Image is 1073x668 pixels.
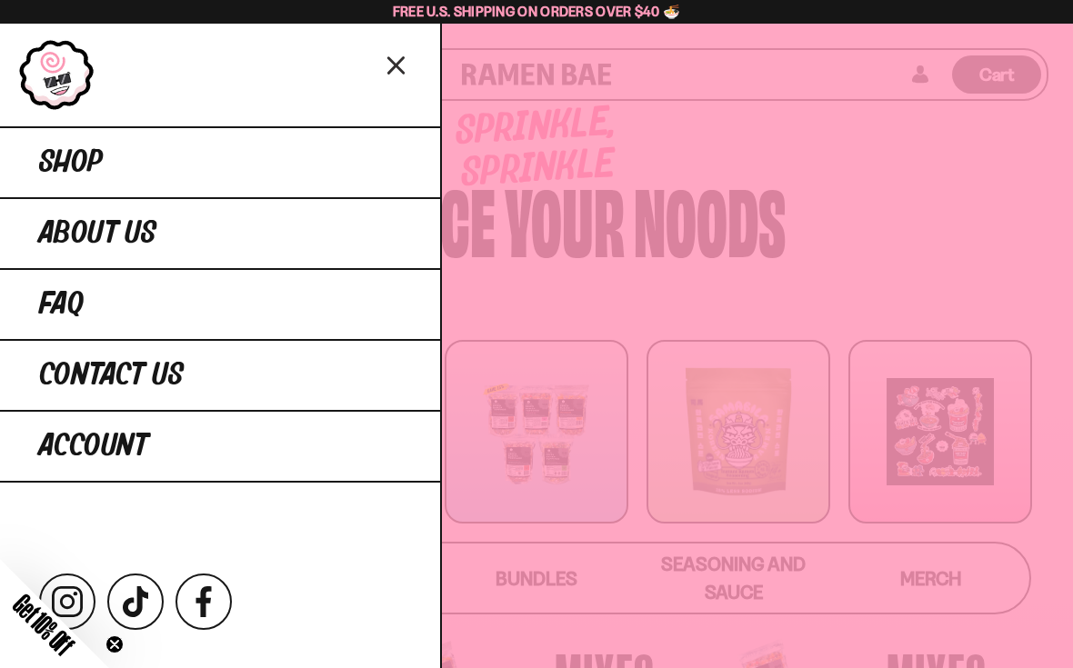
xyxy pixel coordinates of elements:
span: About Us [39,217,156,250]
span: Account [39,430,148,463]
span: Shop [39,146,103,179]
span: Contact Us [39,359,184,392]
button: Close menu [381,48,413,80]
span: Get 10% Off [8,589,79,660]
span: FAQ [39,288,84,321]
button: Close teaser [105,635,124,653]
span: Free U.S. Shipping on Orders over $40 🍜 [393,3,681,20]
